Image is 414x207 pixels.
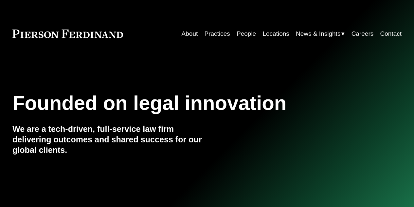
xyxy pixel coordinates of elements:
[296,28,345,40] a: folder dropdown
[296,28,340,39] span: News & Insights
[205,28,230,40] a: Practices
[351,28,374,40] a: Careers
[182,28,198,40] a: About
[262,28,289,40] a: Locations
[380,28,402,40] a: Contact
[12,92,337,114] h1: Founded on legal innovation
[12,124,207,155] h4: We are a tech-driven, full-service law firm delivering outcomes and shared success for our global...
[237,28,256,40] a: People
